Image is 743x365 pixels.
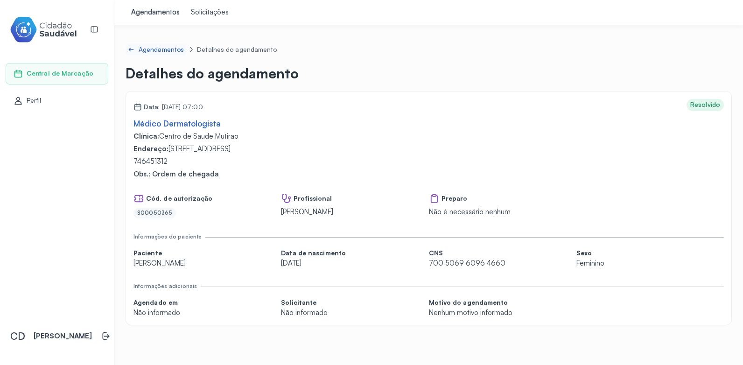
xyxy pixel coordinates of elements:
p: Cód. de autorização [133,193,212,204]
p: Centro de Saude Mutirao [133,132,724,141]
p: Não informado [133,309,194,317]
p: Motivo do agendamento [429,299,512,307]
p: Nenhum motivo informado [429,309,512,317]
div: Solicitações [191,8,229,17]
span: CD [10,330,25,342]
b: Clínica: [133,132,159,140]
p: Agendado em [133,299,194,307]
div: Informações do paciente [133,233,202,240]
p: [DATE] [281,259,346,268]
div: Resolvido [690,101,720,109]
span: Obs.: Ordem de chegada [133,170,724,179]
span: Central de Marcação [27,70,93,77]
b: Endereço: [133,144,168,153]
p: Data de nascimento [281,249,346,257]
p: Solicitante [281,299,342,307]
div: Detalhes do agendamento [197,46,277,54]
span: Perfil [27,97,42,105]
div: [DATE] 07:00 [133,99,203,111]
span: Data: [144,103,160,111]
div: Agendamentos [139,46,184,54]
img: cidadao-saudavel-filled-logo.svg [10,15,77,44]
p: [PERSON_NAME] [133,259,194,268]
p: Paciente [133,249,194,257]
a: Agendamentos [126,44,186,56]
p: Não informado [281,309,342,317]
p: Sexo [576,249,637,257]
p: [PERSON_NAME] [281,208,342,217]
div: Detalhes do agendamento [126,65,732,82]
p: Profissional [281,193,342,204]
p: Não é necessário nenhum [429,208,511,217]
a: Central de Marcação [14,69,100,78]
p: 746451312 [133,157,724,166]
p: CNS [429,249,505,257]
div: Agendamentos [131,8,180,17]
p: Feminino [576,259,637,268]
p: [STREET_ADDRESS] [133,145,724,154]
span: Médico Dermatologista [133,119,221,128]
p: [PERSON_NAME] [34,332,92,341]
a: Perfil [14,96,100,105]
a: Detalhes do agendamento [195,44,279,56]
p: Preparo [429,193,511,204]
div: S00050365 [137,210,172,216]
div: Informações adicionais [133,283,197,289]
p: 700 5069 6096 4660 [429,259,505,268]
